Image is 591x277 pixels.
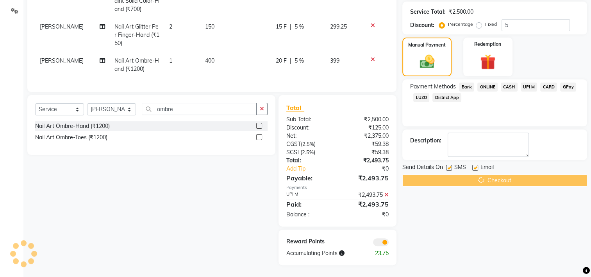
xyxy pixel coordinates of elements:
[432,93,461,102] span: District App
[560,83,576,92] span: GPay
[286,104,304,112] span: Total
[477,83,498,92] span: ONLINE
[286,149,300,156] span: SGST
[280,249,366,257] div: Accumulating Points
[402,163,443,173] span: Send Details On
[280,200,337,209] div: Paid:
[169,57,172,64] span: 1
[280,148,337,156] div: ( )
[474,41,501,48] label: Redemption
[459,83,474,92] span: Bank
[280,191,337,199] div: UPI M
[295,57,304,65] span: 5 %
[501,83,518,92] span: CASH
[410,137,441,145] div: Description:
[337,132,395,140] div: ₹2,375.00
[40,23,84,30] span: [PERSON_NAME]
[280,124,337,132] div: Discount:
[302,149,314,155] span: 2.5%
[337,173,395,183] div: ₹2,493.75
[302,141,314,147] span: 2.5%
[114,23,159,47] span: Nail Art Glitter Per Finger-Hand (₹150)
[286,184,389,191] div: Payments
[475,52,500,72] img: _gift.svg
[485,21,497,28] label: Fixed
[454,163,466,173] span: SMS
[410,83,456,91] span: Payment Methods
[330,57,339,64] span: 399
[280,132,337,140] div: Net:
[280,173,337,183] div: Payable:
[280,165,347,173] a: Add Tip
[114,57,159,72] span: Nail Art Ombre-Hand (₹1200)
[366,249,395,257] div: 23.75
[337,191,395,199] div: ₹2,493.75
[280,237,337,246] div: Reward Points
[40,57,84,64] span: [PERSON_NAME]
[449,8,473,16] div: ₹2,500.00
[410,21,434,29] div: Discount:
[337,156,395,165] div: ₹2,493.75
[290,23,291,31] span: |
[280,140,337,148] div: ( )
[169,23,172,30] span: 2
[415,53,439,70] img: _cash.svg
[337,200,395,209] div: ₹2,493.75
[480,163,494,173] span: Email
[337,140,395,148] div: ₹59.38
[280,115,337,124] div: Sub Total:
[337,115,395,124] div: ₹2,500.00
[35,133,107,142] div: Nail Art Ombre-Toes (₹1200)
[290,57,291,65] span: |
[205,23,214,30] span: 150
[142,103,257,115] input: Search or Scan
[330,23,347,30] span: 299.25
[410,8,446,16] div: Service Total:
[35,122,110,130] div: Nail Art Ombre-Hand (₹1200)
[413,93,429,102] span: LUZO
[521,83,537,92] span: UPI M
[347,165,395,173] div: ₹0
[280,210,337,219] div: Balance :
[540,83,557,92] span: CARD
[280,156,337,165] div: Total:
[286,140,301,147] span: CGST
[295,23,304,31] span: 5 %
[337,124,395,132] div: ₹125.00
[205,57,214,64] span: 400
[276,57,287,65] span: 20 F
[337,210,395,219] div: ₹0
[337,148,395,156] div: ₹59.38
[448,21,473,28] label: Percentage
[276,23,287,31] span: 15 F
[408,41,446,49] label: Manual Payment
